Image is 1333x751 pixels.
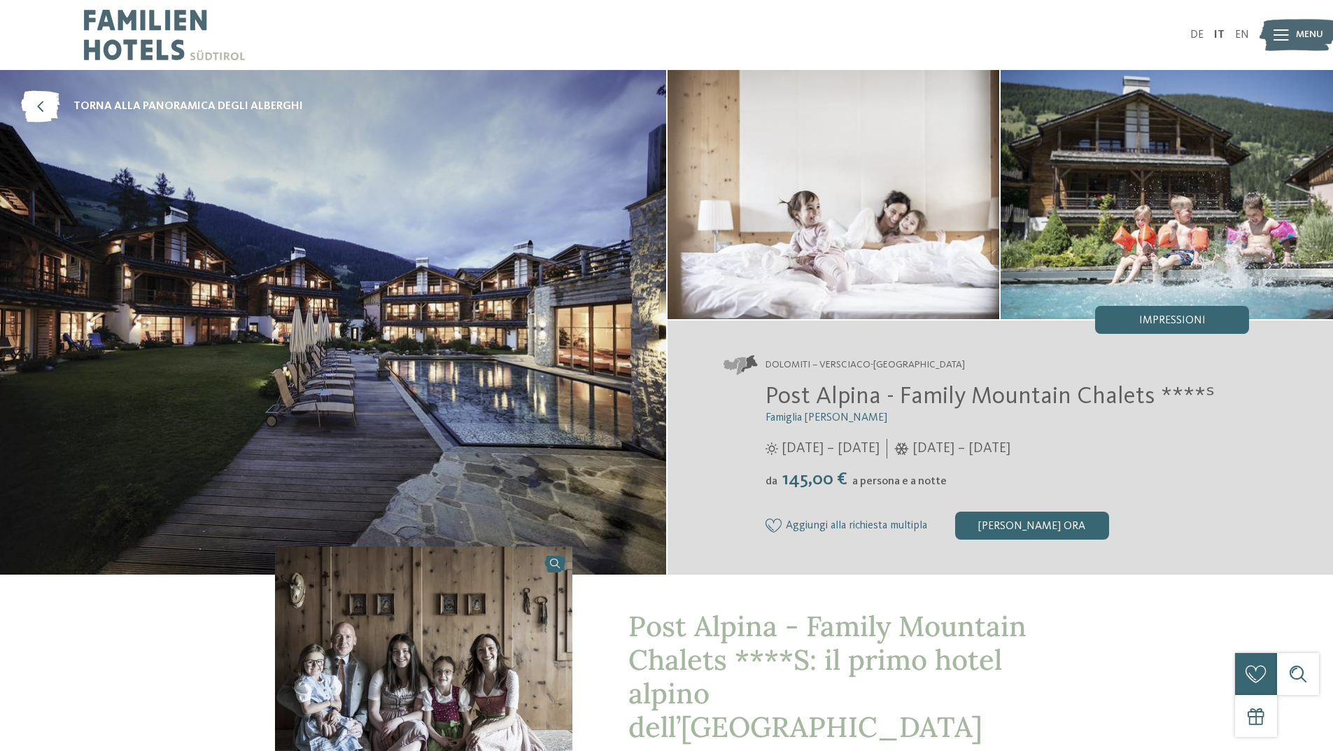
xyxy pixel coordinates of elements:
span: Famiglia [PERSON_NAME] [766,412,887,423]
span: Dolomiti – Versciaco-[GEOGRAPHIC_DATA] [766,358,965,372]
span: torna alla panoramica degli alberghi [73,99,303,114]
a: IT [1214,29,1225,41]
a: DE [1190,29,1204,41]
i: Orari d'apertura inverno [894,442,909,455]
span: da [766,476,777,487]
span: Post Alpina - Family Mountain Chalets ****ˢ [766,384,1215,409]
span: [DATE] – [DATE] [912,439,1010,458]
a: torna alla panoramica degli alberghi [21,91,303,122]
span: Menu [1296,28,1323,42]
div: [PERSON_NAME] ora [955,512,1109,540]
img: Il family hotel a San Candido dal fascino alpino [668,70,1000,319]
span: Post Alpina - Family Mountain Chalets ****S: il primo hotel alpino dell’[GEOGRAPHIC_DATA] [628,608,1027,745]
a: EN [1235,29,1249,41]
span: 145,00 € [779,470,851,489]
i: Orari d'apertura estate [766,442,778,455]
span: Aggiungi alla richiesta multipla [786,520,927,533]
span: Impressioni [1139,315,1206,326]
span: a persona e a notte [852,476,947,487]
img: Il family hotel a San Candido dal fascino alpino [1001,70,1333,319]
span: [DATE] – [DATE] [782,439,880,458]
